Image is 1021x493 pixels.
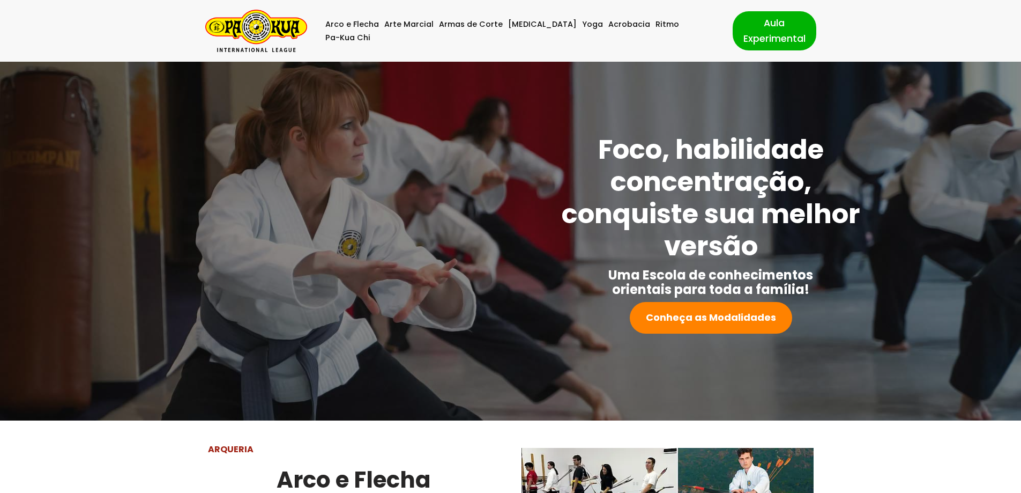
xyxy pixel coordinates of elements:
a: Arte Marcial [384,18,434,31]
strong: Foco, habilidade concentração, conquiste sua melhor versão [562,130,860,265]
a: Yoga [582,18,603,31]
strong: Conheça as Modalidades [646,311,776,324]
a: Pa-Kua Brasil Uma Escola de conhecimentos orientais para toda a família. Foco, habilidade concent... [205,10,307,52]
a: Acrobacia [608,18,650,31]
a: Arco e Flecha [325,18,379,31]
a: Pa-Kua Chi [325,31,370,45]
strong: Uma Escola de conhecimentos orientais para toda a família! [608,266,813,298]
a: [MEDICAL_DATA] [508,18,577,31]
a: Armas de Corte [439,18,503,31]
a: Conheça as Modalidades [630,302,792,334]
strong: ARQUERIA [208,443,254,455]
div: Menu primário [323,18,717,45]
a: Ritmo [655,18,679,31]
a: Aula Experimental [733,11,816,50]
